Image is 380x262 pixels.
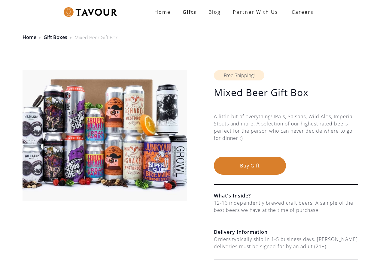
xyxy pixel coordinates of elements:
div: Orders typically ship in 1-5 business days. [PERSON_NAME] deliveries must be signed for by an adu... [214,236,358,250]
a: Careers [284,4,318,20]
a: partner with us [227,6,284,18]
a: Blog [202,6,227,18]
div: 12-16 independently brewed craft beers. A sample of the best beers we have at the time of purchase. [214,199,358,214]
a: Gift Boxes [44,34,67,41]
a: Home [23,34,36,41]
button: Buy Gift [214,157,286,175]
a: Home [148,6,177,18]
div: Mixed Beer Gift Box [74,34,118,41]
h6: What's Inside? [214,192,358,199]
a: Gifts [177,6,202,18]
strong: Home [154,9,171,15]
div: A little bit of everything! IPA's, Saisons, Wild Ales, Imperial Stouts and more. A selection of o... [214,113,358,157]
h6: Delivery Information [214,228,358,236]
strong: Careers [292,6,314,18]
div: Free Shipping! [214,70,264,80]
h1: Mixed Beer Gift Box [214,86,358,98]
